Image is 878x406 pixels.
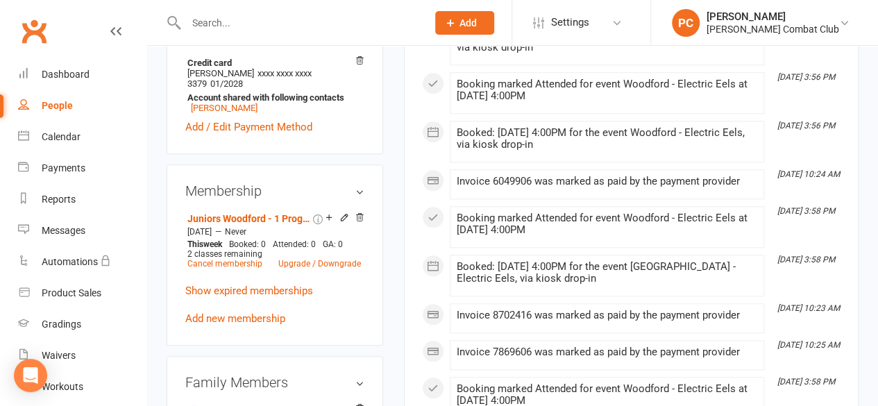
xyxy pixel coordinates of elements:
h3: Family Members [185,375,364,390]
div: Booking marked Attended for event Woodford - Electric Eels at [DATE] 4:00PM [456,212,758,236]
div: Dashboard [42,69,90,80]
span: Attended: 0 [273,239,316,249]
div: Invoice 8702416 was marked as paid by the payment provider [456,310,758,321]
div: Reports [42,194,76,205]
a: Product Sales [18,278,146,309]
span: Never [225,227,246,237]
div: Booking marked Attended for event Woodford - Electric Eels at [DATE] 4:00PM [456,78,758,102]
a: Dashboard [18,59,146,90]
li: [PERSON_NAME] [185,56,364,115]
div: Gradings [42,319,81,330]
i: [DATE] 3:56 PM [777,72,835,82]
i: [DATE] 10:23 AM [777,303,840,313]
input: Search... [182,13,417,33]
span: 2 classes remaining [187,249,262,259]
div: Product Sales [42,287,101,298]
span: 01/2028 [210,78,243,89]
i: [DATE] 3:58 PM [777,377,835,387]
span: Add [459,17,477,28]
div: Invoice 6049906 was marked as paid by the payment provider [456,176,758,187]
span: Settings [551,7,589,38]
span: Booked: 0 [229,239,266,249]
h3: Membership [185,183,364,198]
a: Show expired memberships [185,285,313,297]
div: Invoice 7869606 was marked as paid by the payment provider [456,346,758,358]
strong: Credit card [187,58,357,68]
div: Waivers [42,350,76,361]
div: — [184,226,364,237]
div: Booked: [DATE] 4:00PM for the event Woodford - Electric Eels, via kiosk drop-in [456,127,758,151]
a: [PERSON_NAME] [191,103,258,113]
i: [DATE] 10:24 AM [777,169,840,179]
div: Open Intercom Messenger [14,359,47,392]
a: Upgrade / Downgrade [278,259,361,269]
div: PC [672,9,700,37]
a: Gradings [18,309,146,340]
a: Automations [18,246,146,278]
div: week [184,239,226,249]
a: Messages [18,215,146,246]
a: Clubworx [17,14,51,49]
a: Waivers [18,340,146,371]
div: People [42,100,73,111]
span: [DATE] [187,227,212,237]
strong: Account shared with following contacts [187,92,357,103]
i: [DATE] 3:58 PM [777,255,835,264]
a: Payments [18,153,146,184]
a: Add / Edit Payment Method [185,119,312,135]
span: This [187,239,203,249]
a: Add new membership [185,312,285,325]
a: People [18,90,146,121]
div: Calendar [42,131,81,142]
a: Workouts [18,371,146,403]
button: Add [435,11,494,35]
div: Booked: [DATE] 4:00PM for the event [GEOGRAPHIC_DATA] - Electric Eels, via kiosk drop-in [456,261,758,285]
i: [DATE] 3:56 PM [777,121,835,130]
span: xxxx xxxx xxxx 3379 [187,68,312,89]
div: Payments [42,162,85,174]
i: [DATE] 10:25 AM [777,340,840,350]
div: [PERSON_NAME] Combat Club [707,23,839,35]
span: GA: 0 [323,239,343,249]
div: [PERSON_NAME] [707,10,839,23]
a: Juniors Woodford - 1 Program [187,213,310,224]
i: [DATE] 3:58 PM [777,206,835,216]
a: Reports [18,184,146,215]
div: Automations [42,256,98,267]
div: Messages [42,225,85,236]
a: Calendar [18,121,146,153]
div: Workouts [42,381,83,392]
a: Cancel membership [187,259,262,269]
